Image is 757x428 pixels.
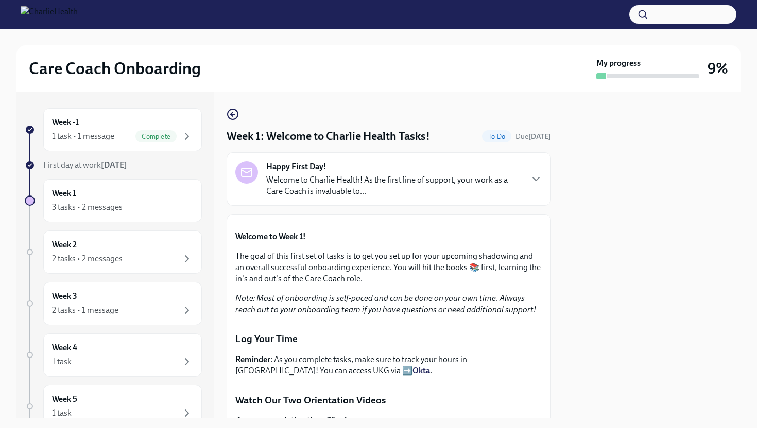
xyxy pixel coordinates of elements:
[52,407,72,419] div: 1 task
[52,202,123,213] div: 3 tasks • 2 messages
[52,188,76,199] h6: Week 1
[235,332,542,346] p: Log Your Time
[235,415,354,425] strong: Approx completion time: 25 mins
[235,251,542,284] p: The goal of this first set of tasks is to get you set up for your upcoming shadowing and an overa...
[235,231,306,241] strong: Welcome to Week 1!
[266,161,326,172] strong: Happy First Day!
[135,133,177,140] span: Complete
[266,174,522,197] p: Welcome to Charlie Health! As the first line of support, your work as a Care Coach is invaluable ...
[515,132,551,141] span: August 25th, 2025 10:00
[52,291,77,302] h6: Week 3
[235,293,536,314] em: Note: Most of onboarding is self-paced and can be done on your own time. Always reach out to your...
[101,160,127,170] strong: [DATE]
[52,131,114,142] div: 1 task • 1 message
[43,160,127,170] span: First day at work
[25,230,202,274] a: Week 22 tasks • 2 messages
[25,108,202,151] a: Week -11 task • 1 messageComplete
[29,58,201,79] h2: Care Coach Onboarding
[52,253,123,264] div: 2 tasks • 2 messages
[52,117,79,128] h6: Week -1
[25,385,202,428] a: Week 51 task
[25,159,202,171] a: First day at work[DATE]
[227,129,430,144] h4: Week 1: Welcome to Charlie Health Tasks!
[52,342,77,353] h6: Week 4
[708,59,728,78] h3: 9%
[515,132,551,141] span: Due
[235,354,542,377] p: : As you complete tasks, make sure to track your hours in [GEOGRAPHIC_DATA]! You can access UKG v...
[52,239,77,251] h6: Week 2
[235,354,270,364] strong: Reminder
[25,333,202,377] a: Week 41 task
[412,366,430,376] a: Okta
[528,132,551,141] strong: [DATE]
[25,179,202,222] a: Week 13 tasks • 2 messages
[52,394,77,405] h6: Week 5
[52,356,72,367] div: 1 task
[482,133,511,140] span: To Do
[52,305,118,316] div: 2 tasks • 1 message
[235,394,542,407] p: Watch Our Two Orientation Videos
[25,282,202,325] a: Week 32 tasks • 1 message
[596,58,641,69] strong: My progress
[21,6,78,23] img: CharlieHealth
